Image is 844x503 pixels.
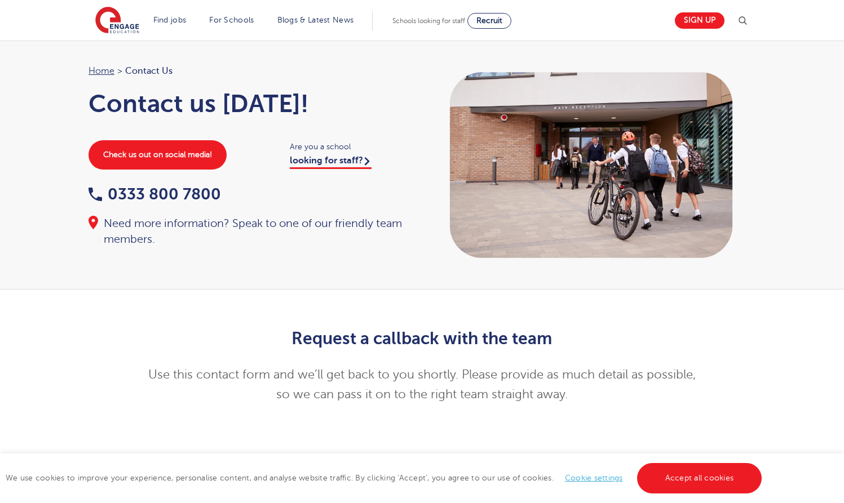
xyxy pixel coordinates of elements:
a: 0333 800 7800 [89,185,221,203]
a: Find jobs [153,16,187,24]
a: Home [89,66,114,76]
a: Blogs & Latest News [277,16,354,24]
h1: Contact us [DATE]! [89,90,411,118]
nav: breadcrumb [89,64,411,78]
img: Engage Education [95,7,139,35]
div: Need more information? Speak to one of our friendly team members. [89,216,411,247]
span: > [117,66,122,76]
a: Check us out on social media! [89,140,227,170]
h2: Request a callback with the team [145,329,699,348]
span: Recruit [476,16,502,25]
a: Cookie settings [565,474,623,482]
span: Use this contact form and we’ll get back to you shortly. Please provide as much detail as possibl... [148,368,696,401]
span: We use cookies to improve your experience, personalise content, and analyse website traffic. By c... [6,474,765,482]
a: Recruit [467,13,511,29]
a: Accept all cookies [637,463,762,493]
a: looking for staff? [290,155,372,169]
span: Contact Us [125,64,173,78]
span: Schools looking for staff [392,17,465,25]
a: Sign up [675,12,724,29]
span: Are you a school [290,140,411,153]
a: For Schools [209,16,254,24]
